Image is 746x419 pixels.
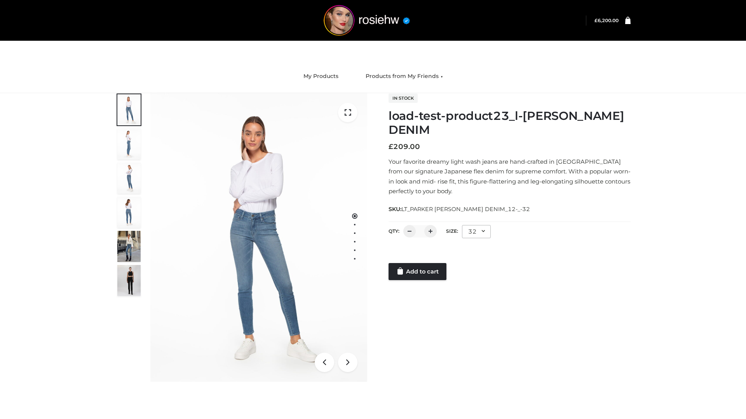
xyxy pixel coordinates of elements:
img: rosiehw [309,5,425,36]
img: 2001KLX-Ava-skinny-cove-1-scaled_9b141654-9513-48e5-b76c-3dc7db129200 [150,93,367,382]
span: £ [389,142,393,151]
span: £ [594,17,598,23]
div: 32 [462,225,491,238]
img: Bowery-Skinny_Cove-1.jpg [117,231,141,262]
a: Add to cart [389,263,446,280]
img: 2001KLX-Ava-skinny-cove-1-scaled_9b141654-9513-48e5-b76c-3dc7db129200.jpg [117,94,141,125]
img: 2001KLX-Ava-skinny-cove-2-scaled_32c0e67e-5e94-449c-a916-4c02a8c03427.jpg [117,197,141,228]
label: QTY: [389,228,399,234]
span: LT_PARKER [PERSON_NAME] DENIM_12-_-32 [401,206,530,213]
a: £6,200.00 [594,17,619,23]
a: Products from My Friends [360,68,449,85]
p: Your favorite dreamy light wash jeans are hand-crafted in [GEOGRAPHIC_DATA] from our signature Ja... [389,157,631,196]
img: 49df5f96394c49d8b5cbdcda3511328a.HD-1080p-2.5Mbps-49301101_thumbnail.jpg [117,265,141,296]
label: Size: [446,228,458,234]
h1: load-test-product23_l-[PERSON_NAME] DENIM [389,109,631,137]
a: My Products [298,68,344,85]
bdi: 6,200.00 [594,17,619,23]
img: 2001KLX-Ava-skinny-cove-4-scaled_4636a833-082b-4702-abec-fd5bf279c4fc.jpg [117,128,141,159]
span: In stock [389,93,418,103]
img: 2001KLX-Ava-skinny-cove-3-scaled_eb6bf915-b6b9-448f-8c6c-8cabb27fd4b2.jpg [117,163,141,194]
bdi: 209.00 [389,142,420,151]
span: SKU: [389,204,531,214]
